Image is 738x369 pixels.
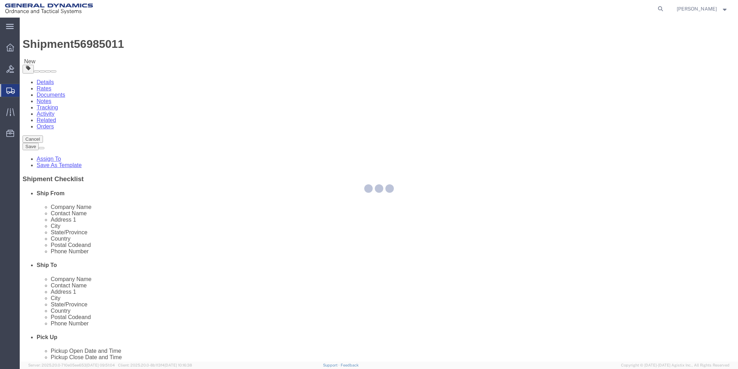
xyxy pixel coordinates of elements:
[5,4,93,14] img: logo
[28,363,115,367] span: Server: 2025.20.0-710e05ee653
[86,363,115,367] span: [DATE] 09:51:04
[165,363,192,367] span: [DATE] 10:16:38
[341,363,359,367] a: Feedback
[677,5,717,13] span: Mariano Maldonado
[118,363,192,367] span: Client: 2025.20.0-8b113f4
[323,363,341,367] a: Support
[676,5,728,13] button: [PERSON_NAME]
[621,362,730,368] span: Copyright © [DATE]-[DATE] Agistix Inc., All Rights Reserved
